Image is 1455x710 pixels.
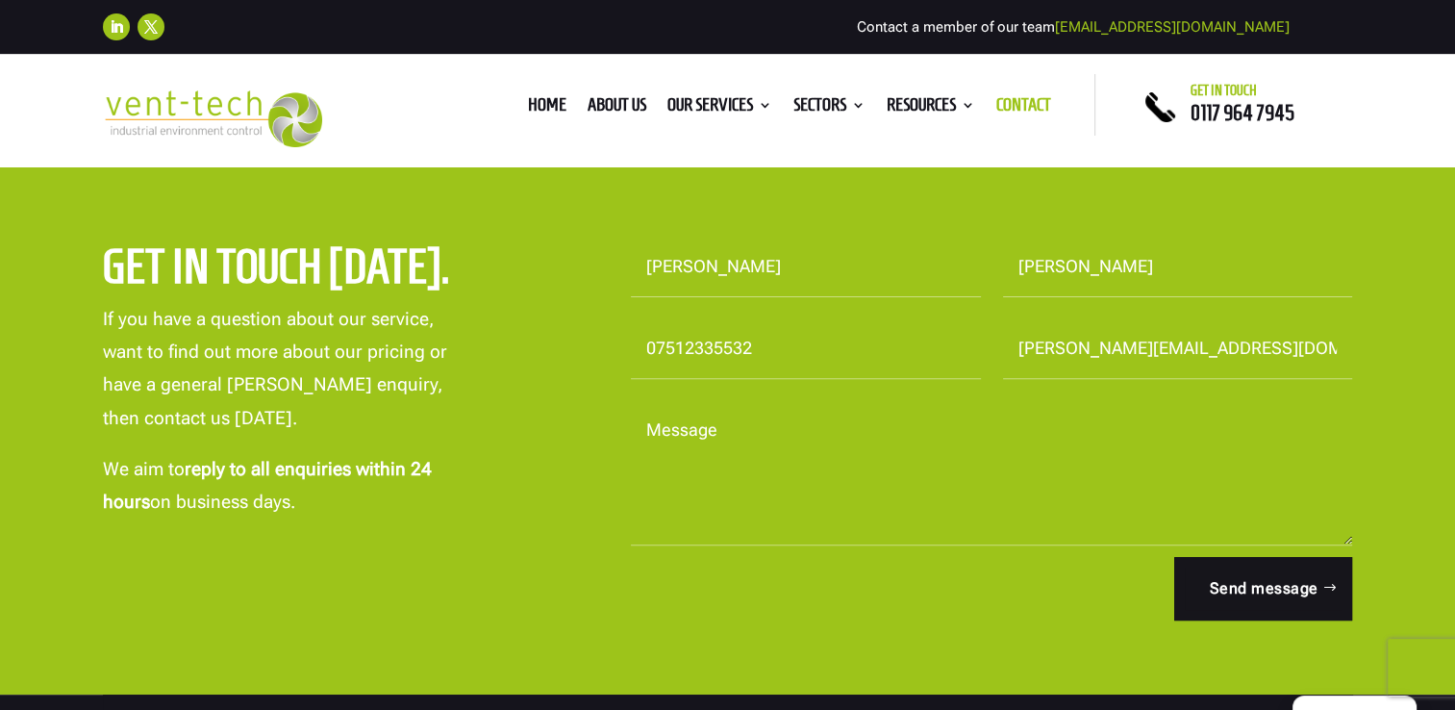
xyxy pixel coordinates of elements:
input: Your Phone [631,319,981,379]
span: on business days. [150,491,295,513]
input: Last Name [1003,238,1353,297]
a: 0117 964 7945 [1191,101,1294,124]
span: Get in touch [1191,83,1257,98]
input: First Name [631,238,981,297]
strong: reply to all enquiries within 24 hours [103,458,432,513]
a: Our Services [667,98,772,119]
input: Email Address [1003,319,1353,379]
a: Follow on LinkedIn [103,13,130,40]
a: Follow on X [138,13,164,40]
a: Sectors [793,98,865,119]
span: If you have a question about our service, want to find out more about our pricing or have a gener... [103,308,447,429]
a: Contact [996,98,1051,119]
a: Home [528,98,566,119]
span: We aim to [103,458,185,480]
a: Resources [887,98,975,119]
img: 2023-09-27T08_35_16.549ZVENT-TECH---Clear-background [103,90,323,147]
a: [EMAIL_ADDRESS][DOMAIN_NAME] [1055,18,1290,36]
span: Contact a member of our team [857,18,1290,36]
button: Send message [1174,557,1352,621]
h2: Get in touch [DATE]. [103,238,504,305]
a: About us [588,98,646,119]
